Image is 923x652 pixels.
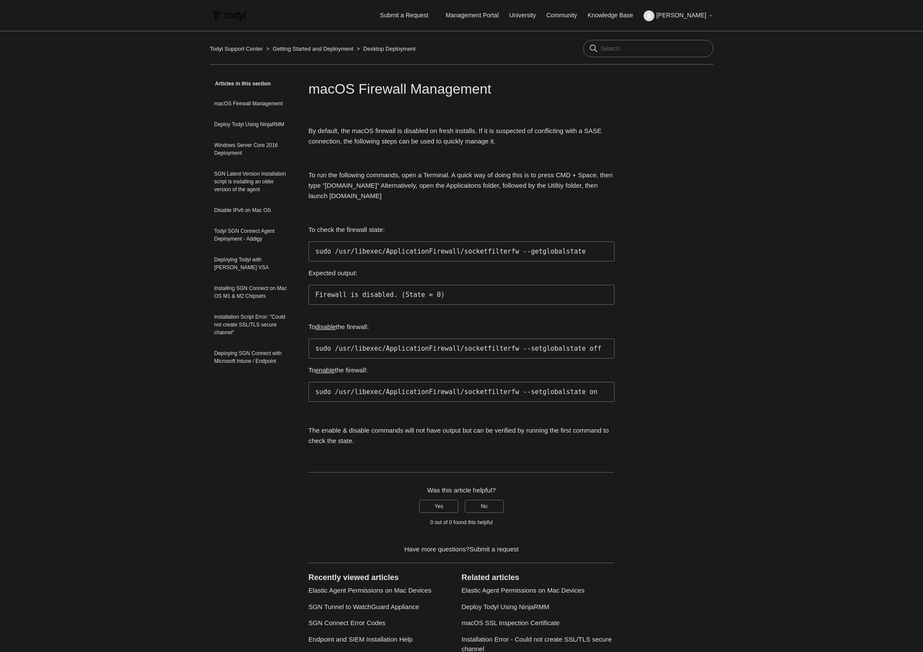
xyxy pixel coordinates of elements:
[470,545,519,553] a: Submit a request
[546,11,586,20] a: Community
[210,95,296,112] a: macOS Firewall Management
[309,285,615,305] pre: Firewall is disabled. (State = 0)
[309,78,615,99] h1: macOS Firewall Management
[461,587,584,594] a: Elastic Agent Permissions on Mac Devices
[309,544,615,554] div: Have more questions?
[210,8,247,24] img: Todyl Support Center Help Center home page
[309,126,615,147] p: By default, the macOS firewall is disabled on fresh installs. If it is suspected of conflicting w...
[309,365,615,375] p: To the firewall:
[315,366,335,374] span: enable
[419,500,458,513] button: This article was helpful
[371,8,437,23] a: Submit a Request
[309,587,431,594] a: Elastic Agent Permissions on Mac Devices
[210,46,265,52] li: Todyl Support Center
[583,40,713,57] input: Search
[465,500,504,513] button: This article was not helpful
[363,46,416,52] a: Desktop Deployment
[210,280,296,304] a: Installing SGN Connect on Mac OS M1 & M2 Chipsets
[588,11,642,20] a: Knowledge Base
[210,223,296,247] a: Todyl SGN Connect Agent Deployment - Addigy
[273,46,353,52] a: Getting Started and Deployment
[430,519,493,525] span: 0 out of 0 found this helpful
[309,382,615,402] pre: sudo /usr/libexec/ApplicationFirewall/socketfilterfw --setglobalstate on
[309,339,615,359] pre: sudo /usr/libexec/ApplicationFirewall/socketfilterfw --setglobalstate off
[309,241,615,261] pre: sudo /usr/libexec/ApplicationFirewall/socketfilterfw --getglobalstate
[309,268,615,278] p: Expected output:
[656,12,706,19] span: [PERSON_NAME]
[309,425,615,446] p: The enable & disable commands will not have output but can be verified by running the first comma...
[309,619,386,626] a: SGN Connect Error Codes
[309,636,413,643] a: Endpoint and SIEM Installation Help
[309,572,453,584] h2: Recently viewed articles
[210,116,296,133] a: Deploy Todyl Using NinjaRMM
[315,323,336,330] span: disable
[309,603,419,610] a: SGN Tunnel to WatchGuard Appliance
[461,603,549,610] a: Deploy Todyl Using NinjaRMM
[210,137,296,161] a: Windows Server Core 2016 Deployment
[210,251,296,276] a: Deploying Todyl with [PERSON_NAME] VSA
[264,46,355,52] li: Getting Started and Deployment
[210,309,296,341] a: Installation Script Error: "Could not create SSL/TLS secure channel"
[644,10,713,21] button: [PERSON_NAME]
[309,311,615,332] p: To the firewall:
[461,572,614,584] h2: Related articles
[210,166,296,198] a: SGN Latest Version installation script is installing an older version of the agent
[309,225,615,235] p: To check the firewall state:
[210,46,263,52] a: Todyl Support Center
[309,170,615,201] p: To run the following commands, open a Terminal. A quick way of doing this is to press CMD + Space...
[210,345,296,369] a: Deploying SGN Connect with Microsoft Intune / Endpoint
[210,81,271,87] span: Articles in this section
[446,11,507,20] a: Management Portal
[509,11,544,20] a: University
[210,202,296,218] a: Disable IPv6 on Mac OS
[355,46,416,52] li: Desktop Deployment
[427,486,496,494] span: Was this article helpful?
[461,619,559,626] a: macOS SSL Inspection Certificate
